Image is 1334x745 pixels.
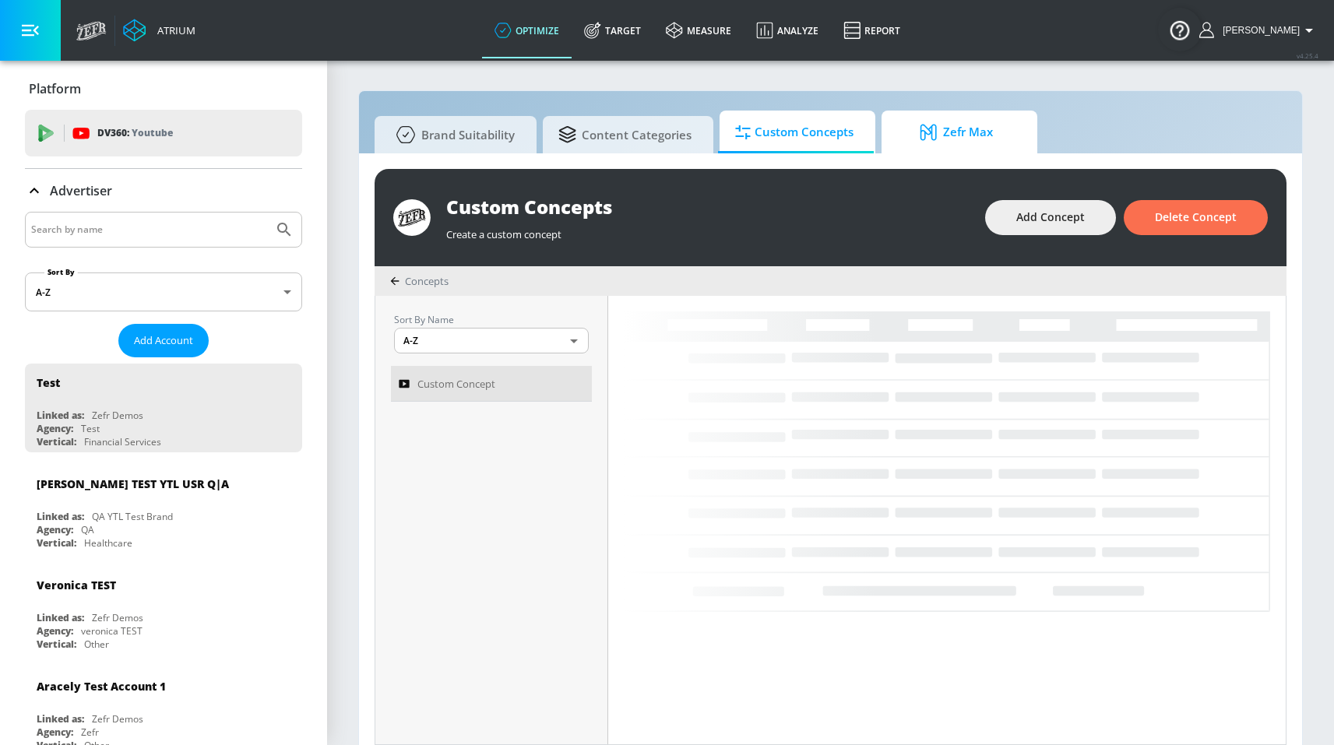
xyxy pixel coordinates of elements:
[84,638,109,651] div: Other
[81,726,99,739] div: Zefr
[1199,21,1318,40] button: [PERSON_NAME]
[132,125,173,141] p: Youtube
[37,726,73,739] div: Agency:
[92,409,143,422] div: Zefr Demos
[985,200,1116,235] button: Add Concept
[25,272,302,311] div: A-Z
[151,23,195,37] div: Atrium
[391,366,592,402] a: Custom Concept
[572,2,653,58] a: Target
[1216,25,1300,36] span: login as: uyen.hoang@zefr.com
[29,80,81,97] p: Platform
[25,169,302,213] div: Advertiser
[37,476,229,491] div: [PERSON_NAME] TEST YTL USR Q|A
[482,2,572,58] a: optimize
[37,679,166,694] div: Aracely Test Account 1
[37,375,60,390] div: Test
[394,311,589,328] p: Sort By Name
[134,332,193,350] span: Add Account
[92,510,173,523] div: QA YTL Test Brand
[446,194,970,220] div: Custom Concepts
[744,2,831,58] a: Analyze
[37,523,73,536] div: Agency:
[25,110,302,156] div: DV360: Youtube
[37,536,76,550] div: Vertical:
[653,2,744,58] a: measure
[37,624,73,638] div: Agency:
[37,611,84,624] div: Linked as:
[92,712,143,726] div: Zefr Demos
[25,465,302,553] div: [PERSON_NAME] TEST YTL USR Q|ALinked as:QA YTL Test BrandAgency:QAVertical:Healthcare
[123,19,195,42] a: Atrium
[37,712,84,726] div: Linked as:
[50,182,112,199] p: Advertiser
[831,2,913,58] a: Report
[25,364,302,452] div: TestLinked as:Zefr DemosAgency:TestVertical:Financial Services
[81,523,94,536] div: QA
[25,566,302,655] div: Veronica TESTLinked as:Zefr DemosAgency:veronica TESTVertical:Other
[735,114,854,151] span: Custom Concepts
[390,116,515,153] span: Brand Suitability
[37,638,76,651] div: Vertical:
[417,374,495,393] span: Custom Concept
[1158,8,1202,51] button: Open Resource Center
[25,67,302,111] div: Platform
[394,328,589,353] div: A-Z
[446,220,970,241] div: Create a custom concept
[37,510,84,523] div: Linked as:
[558,116,692,153] span: Content Categories
[92,611,143,624] div: Zefr Demos
[1297,51,1318,60] span: v 4.25.4
[37,422,73,435] div: Agency:
[1016,208,1085,227] span: Add Concept
[31,220,267,240] input: Search by name
[390,274,449,288] div: Concepts
[37,409,84,422] div: Linked as:
[44,267,78,277] label: Sort By
[81,624,143,638] div: veronica TEST
[81,422,100,435] div: Test
[118,324,209,357] button: Add Account
[84,435,161,448] div: Financial Services
[84,536,132,550] div: Healthcare
[37,578,116,592] div: Veronica TEST
[405,274,449,288] span: Concepts
[37,435,76,448] div: Vertical:
[97,125,173,142] p: DV360:
[897,114,1015,151] span: Zefr Max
